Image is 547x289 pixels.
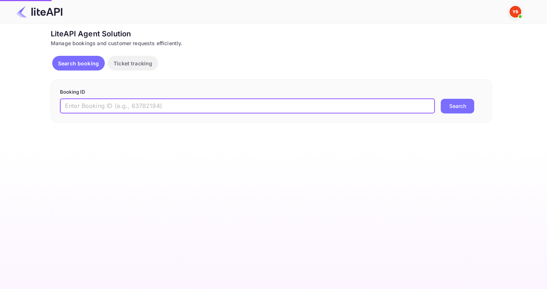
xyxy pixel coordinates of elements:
input: Enter Booking ID (e.g., 63782194) [60,99,435,113]
button: Search [441,99,474,113]
img: Yandex Support [510,6,521,18]
img: LiteAPI Logo [16,6,62,18]
p: Search booking [58,59,99,67]
div: Manage bookings and customer requests efficiently. [51,39,492,47]
div: LiteAPI Agent Solution [51,28,492,39]
p: Booking ID [60,88,483,96]
p: Ticket tracking [114,59,152,67]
